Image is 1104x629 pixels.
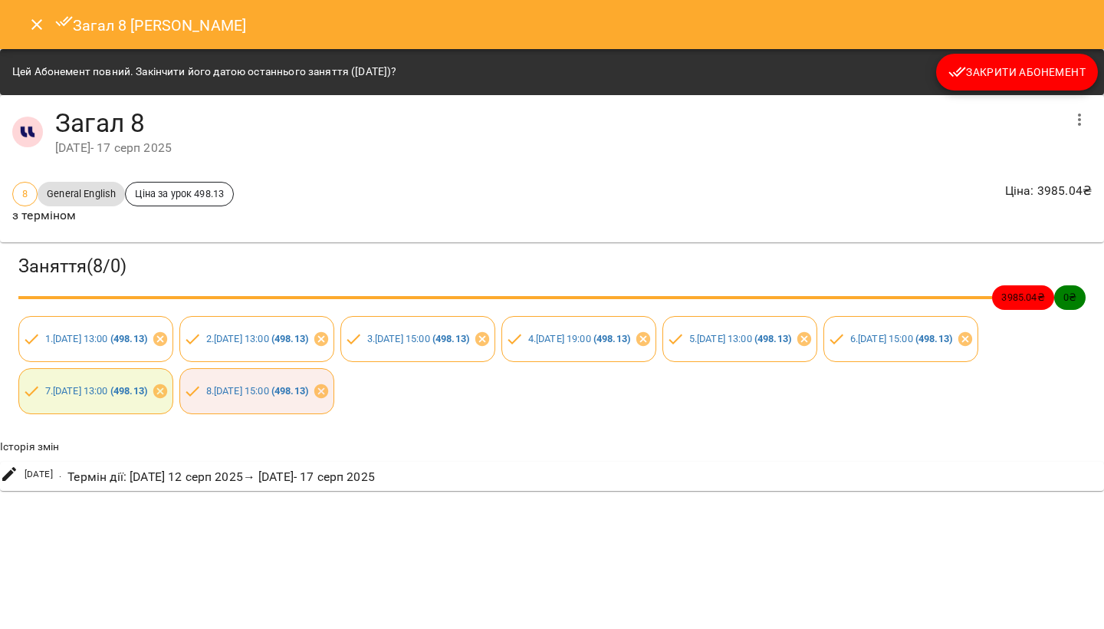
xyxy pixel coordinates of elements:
span: 0 ₴ [1054,290,1086,305]
a: 4.[DATE] 19:00 (498.13) [528,333,630,344]
div: 4.[DATE] 19:00 (498.13) [501,316,656,362]
img: 1255ca683a57242d3abe33992970777d.jpg [12,117,43,147]
b: ( 498.13 ) [110,333,147,344]
div: 3.[DATE] 15:00 (498.13) [340,316,495,362]
a: 7.[DATE] 13:00 (498.13) [45,385,147,397]
span: General English [38,186,125,201]
h3: Заняття ( 8 / 0 ) [18,255,1086,278]
span: Ціна за урок 498.13 [126,186,233,201]
span: . [59,467,61,482]
div: 2.[DATE] 13:00 (498.13) [179,316,334,362]
b: ( 498.13 ) [915,333,952,344]
b: ( 498.13 ) [271,333,308,344]
span: 3985.04 ₴ [992,290,1053,305]
div: [DATE] - 17 серп 2025 [55,139,1061,157]
button: Close [18,6,55,43]
div: Термін дії : [DATE] 12 серп 2025 → [DATE] - 17 серп 2025 [64,465,378,489]
h6: Загал 8 [PERSON_NAME] [55,12,247,38]
p: з терміном [12,206,234,225]
b: ( 498.13 ) [593,333,630,344]
button: Закрити Абонемент [936,54,1098,91]
span: [DATE] [25,467,53,482]
a: 6.[DATE] 15:00 (498.13) [850,333,952,344]
a: 8.[DATE] 15:00 (498.13) [206,385,308,397]
div: 7.[DATE] 13:00 (498.13) [18,368,173,414]
div: 5.[DATE] 13:00 (498.13) [662,316,817,362]
b: ( 498.13 ) [271,385,308,397]
span: 8 [13,186,37,201]
b: ( 498.13 ) [110,385,147,397]
div: 1.[DATE] 13:00 (498.13) [18,316,173,362]
div: Цей Абонемент повний. Закінчити його датою останнього заняття ([DATE])? [12,58,396,86]
a: 5.[DATE] 13:00 (498.13) [689,333,791,344]
h4: Загал 8 [55,107,1061,139]
div: 8.[DATE] 15:00 (498.13) [179,368,334,414]
span: Закрити Абонемент [948,63,1086,81]
b: ( 498.13 ) [754,333,791,344]
a: 1.[DATE] 13:00 (498.13) [45,333,147,344]
div: 6.[DATE] 15:00 (498.13) [823,316,978,362]
a: 2.[DATE] 13:00 (498.13) [206,333,308,344]
b: ( 498.13 ) [432,333,469,344]
a: 3.[DATE] 15:00 (498.13) [367,333,469,344]
p: Ціна : 3985.04 ₴ [1005,182,1092,200]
